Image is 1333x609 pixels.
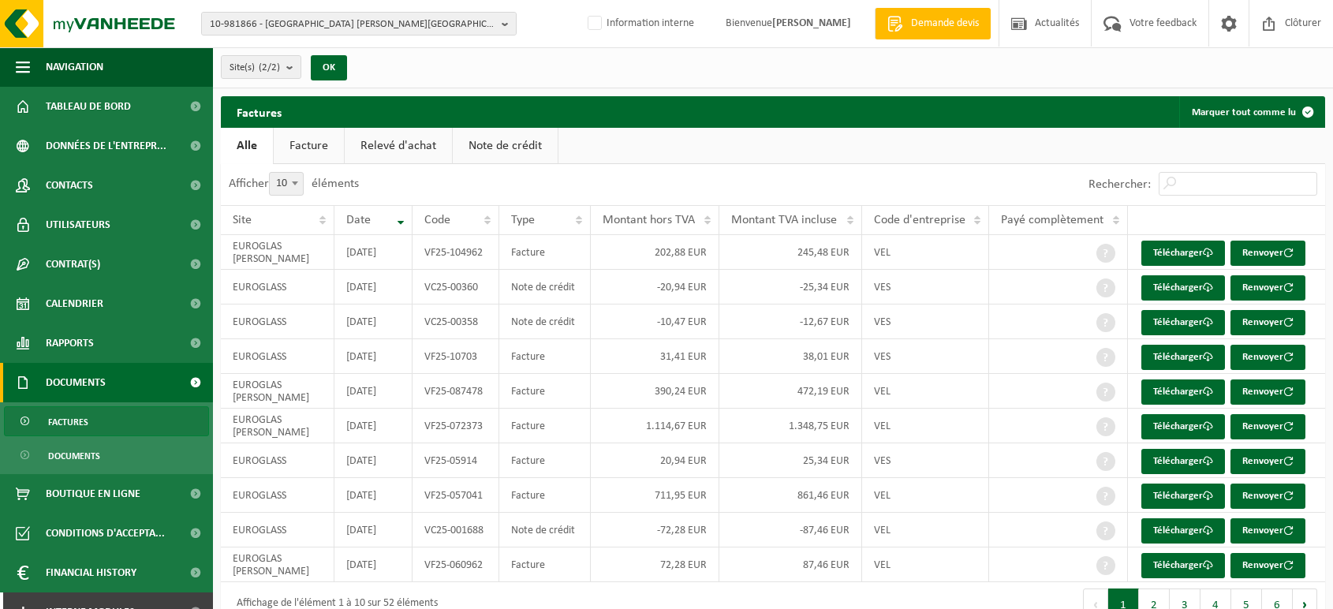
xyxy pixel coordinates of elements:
[453,128,558,164] a: Note de crédit
[1230,449,1305,474] button: Renvoyer
[1001,214,1103,226] span: Payé complètement
[499,443,591,478] td: Facture
[1230,484,1305,509] button: Renvoyer
[413,547,499,582] td: VF25-060962
[591,513,720,547] td: -72,28 EUR
[862,443,989,478] td: VES
[221,270,334,304] td: EUROGLASS
[1179,96,1324,128] button: Marquer tout comme lu
[48,441,100,471] span: Documents
[46,47,103,87] span: Navigation
[413,409,499,443] td: VF25-072373
[221,547,334,582] td: EUROGLAS [PERSON_NAME]
[862,304,989,339] td: VES
[413,304,499,339] td: VC25-00358
[862,235,989,270] td: VEL
[862,409,989,443] td: VEL
[413,513,499,547] td: VC25-001688
[274,128,344,164] a: Facture
[230,56,280,80] span: Site(s)
[1088,178,1151,191] label: Rechercher:
[591,270,720,304] td: -20,94 EUR
[334,409,413,443] td: [DATE]
[221,304,334,339] td: EUROGLASS
[221,478,334,513] td: EUROGLASS
[413,235,499,270] td: VF25-104962
[731,214,837,226] span: Montant TVA incluse
[46,126,166,166] span: Données de l'entrepr...
[46,474,140,514] span: Boutique en ligne
[719,443,862,478] td: 25,34 EUR
[907,16,983,32] span: Demande devis
[719,339,862,374] td: 38,01 EUR
[334,304,413,339] td: [DATE]
[591,443,720,478] td: 20,94 EUR
[499,409,591,443] td: Facture
[413,443,499,478] td: VF25-05914
[719,409,862,443] td: 1.348,75 EUR
[413,478,499,513] td: VF25-057041
[719,513,862,547] td: -87,46 EUR
[46,166,93,205] span: Contacts
[46,205,110,245] span: Utilisateurs
[862,478,989,513] td: VEL
[511,214,535,226] span: Type
[499,235,591,270] td: Facture
[1230,379,1305,405] button: Renvoyer
[334,478,413,513] td: [DATE]
[584,12,694,35] label: Information interne
[1230,310,1305,335] button: Renvoyer
[233,214,252,226] span: Site
[221,339,334,374] td: EUROGLASS
[719,374,862,409] td: 472,19 EUR
[345,128,452,164] a: Relevé d'achat
[221,235,334,270] td: EUROGLAS [PERSON_NAME]
[862,513,989,547] td: VEL
[221,96,297,127] h2: Factures
[221,55,301,79] button: Site(s)(2/2)
[1141,310,1225,335] a: Télécharger
[499,270,591,304] td: Note de crédit
[1230,414,1305,439] button: Renvoyer
[334,270,413,304] td: [DATE]
[499,547,591,582] td: Facture
[719,547,862,582] td: 87,46 EUR
[221,409,334,443] td: EUROGLAS [PERSON_NAME]
[46,87,131,126] span: Tableau de bord
[46,245,100,284] span: Contrat(s)
[719,235,862,270] td: 245,48 EUR
[346,214,371,226] span: Date
[1141,345,1225,370] a: Télécharger
[499,374,591,409] td: Facture
[591,374,720,409] td: 390,24 EUR
[1141,484,1225,509] a: Télécharger
[591,235,720,270] td: 202,88 EUR
[591,339,720,374] td: 31,41 EUR
[413,270,499,304] td: VC25-00360
[862,270,989,304] td: VES
[719,304,862,339] td: -12,67 EUR
[499,339,591,374] td: Facture
[46,514,165,553] span: Conditions d'accepta...
[1141,379,1225,405] a: Télécharger
[591,478,720,513] td: 711,95 EUR
[46,284,103,323] span: Calendrier
[862,547,989,582] td: VEL
[1230,275,1305,301] button: Renvoyer
[591,304,720,339] td: -10,47 EUR
[772,17,851,29] strong: [PERSON_NAME]
[334,235,413,270] td: [DATE]
[591,547,720,582] td: 72,28 EUR
[875,8,991,39] a: Demande devis
[1230,241,1305,266] button: Renvoyer
[862,374,989,409] td: VEL
[221,128,273,164] a: Alle
[270,173,303,195] span: 10
[4,406,209,436] a: Factures
[221,374,334,409] td: EUROGLAS [PERSON_NAME]
[1141,275,1225,301] a: Télécharger
[46,323,94,363] span: Rapports
[334,443,413,478] td: [DATE]
[1141,518,1225,544] a: Télécharger
[499,478,591,513] td: Facture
